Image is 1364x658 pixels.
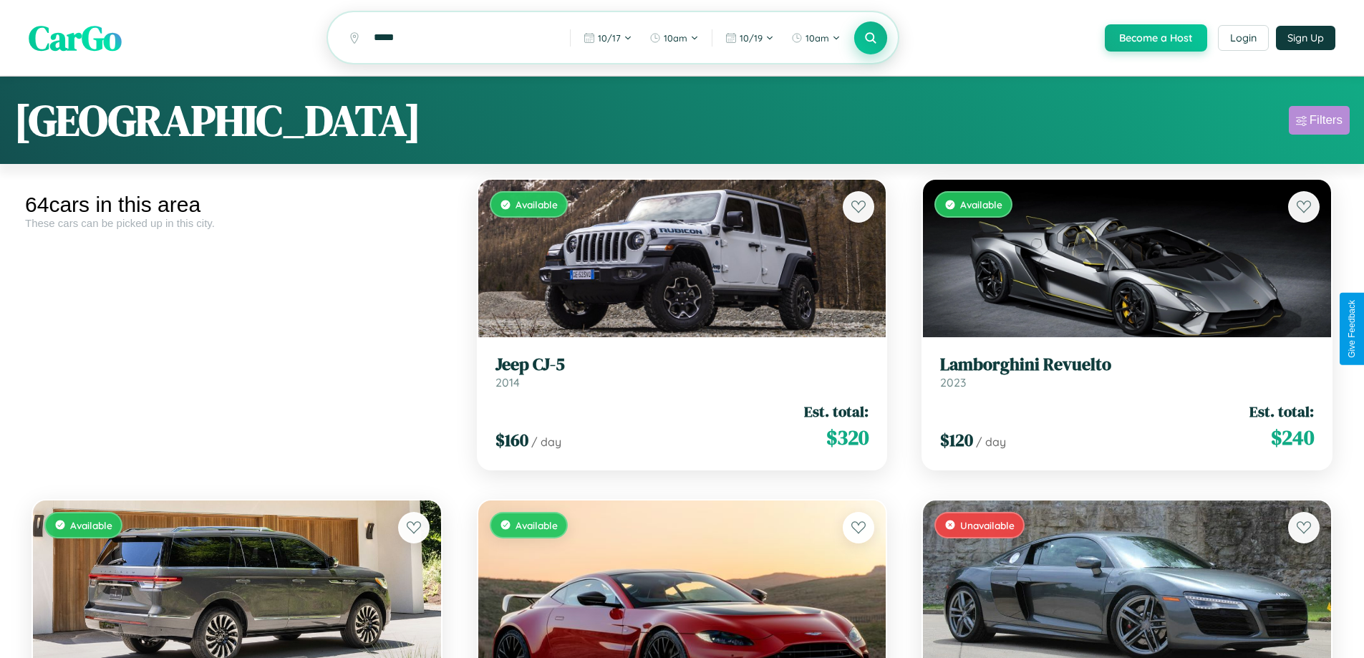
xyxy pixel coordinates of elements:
h3: Lamborghini Revuelto [940,354,1314,375]
span: $ 240 [1271,423,1314,452]
span: $ 320 [826,423,869,452]
span: Available [516,519,558,531]
span: / day [976,435,1006,449]
h3: Jeep CJ-5 [495,354,869,375]
a: Jeep CJ-52014 [495,354,869,390]
button: 10/17 [576,26,639,49]
span: Unavailable [960,519,1015,531]
span: 10 / 19 [740,32,763,44]
button: Become a Host [1105,24,1207,52]
button: 10/19 [718,26,781,49]
button: 10am [642,26,706,49]
h1: [GEOGRAPHIC_DATA] [14,91,421,150]
span: Est. total: [1249,401,1314,422]
span: Available [70,519,112,531]
span: Est. total: [804,401,869,422]
div: Give Feedback [1347,300,1357,358]
span: Available [960,198,1002,211]
span: 10am [806,32,829,44]
span: 2014 [495,375,520,390]
button: Login [1218,25,1269,51]
span: / day [531,435,561,449]
span: 2023 [940,375,966,390]
span: 10am [664,32,687,44]
button: 10am [784,26,848,49]
div: Filters [1310,113,1343,127]
div: 64 cars in this area [25,193,449,217]
span: $ 120 [940,428,973,452]
span: $ 160 [495,428,528,452]
button: Sign Up [1276,26,1335,50]
span: Available [516,198,558,211]
button: Filters [1289,106,1350,135]
span: CarGo [29,14,122,62]
div: These cars can be picked up in this city. [25,217,449,229]
span: 10 / 17 [598,32,621,44]
a: Lamborghini Revuelto2023 [940,354,1314,390]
